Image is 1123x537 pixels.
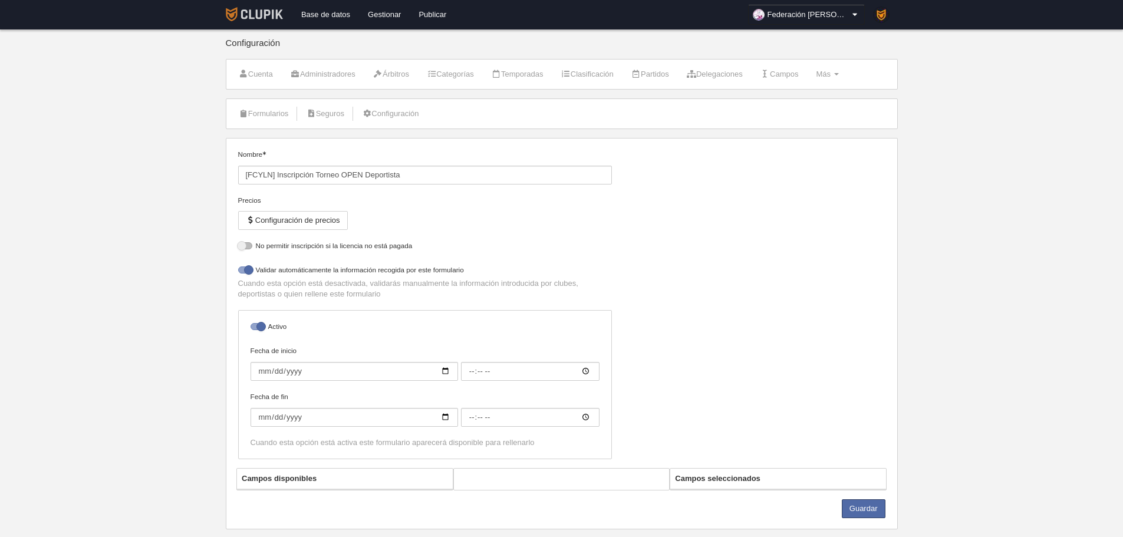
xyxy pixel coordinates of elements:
label: No permitir inscripción si la licencia no está pagada [238,241,612,254]
img: Clupik [226,7,283,21]
label: Validar automáticamente la información recogida por este formulario [238,265,612,278]
input: Fecha de inicio [461,362,600,381]
p: Cuando esta opción está desactivada, validarás manualmente la información introducida por clubes,... [238,278,612,299]
label: Activo [251,321,600,335]
label: Nombre [238,149,612,185]
div: Configuración [226,38,898,59]
a: Temporadas [485,65,550,83]
a: Cuenta [232,65,279,83]
a: Seguros [299,105,351,123]
a: Delegaciones [680,65,749,83]
a: Configuración [355,105,425,123]
a: Campos [754,65,805,83]
a: Categorías [420,65,480,83]
a: Clasificación [555,65,620,83]
input: Fecha de fin [251,408,458,427]
div: Cuando esta opción está activa este formulario aparecerá disponible para rellenarlo [251,437,600,448]
a: Administradores [284,65,362,83]
th: Campos seleccionados [670,469,886,489]
img: Oa5IEdbCP38B.30x30.jpg [753,9,765,21]
button: Configuración de precios [238,211,348,230]
a: Árbitros [367,65,416,83]
button: Guardar [842,499,885,518]
a: Partidos [625,65,676,83]
input: Fecha de inicio [251,362,458,381]
i: Obligatorio [262,151,266,155]
label: Fecha de inicio [251,345,600,381]
input: Nombre [238,166,612,185]
img: PaK018JKw3ps.30x30.jpg [874,7,889,22]
span: Federación [PERSON_NAME] y León Natación [768,9,850,21]
input: Fecha de fin [461,408,600,427]
a: Más [809,65,845,83]
span: Más [816,70,831,78]
div: Precios [238,195,612,206]
a: Federación [PERSON_NAME] y León Natación [748,5,865,25]
a: Formularios [232,105,295,123]
label: Fecha de fin [251,391,600,427]
th: Campos disponibles [237,469,453,489]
